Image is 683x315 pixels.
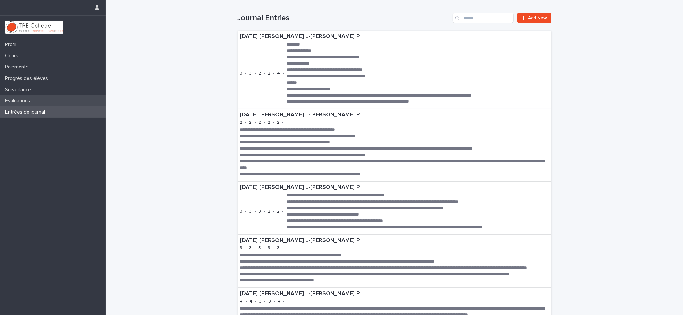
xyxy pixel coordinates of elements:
[255,120,256,125] p: •
[240,71,243,76] p: 3
[259,245,261,251] p: 3
[238,13,451,23] h1: Journal Entries
[264,245,265,251] p: •
[240,299,243,304] p: 4
[277,71,280,76] p: 4
[255,71,256,76] p: •
[240,120,243,125] p: 2
[245,120,247,125] p: •
[240,290,549,297] p: [DATE] [PERSON_NAME] L-[PERSON_NAME] P
[277,120,280,125] p: 2
[5,53,18,58] font: Cours
[273,71,275,76] p: •
[5,76,48,81] font: Progrès des élèves
[528,16,547,20] span: Add New
[249,245,252,251] p: 3
[264,71,265,76] p: •
[259,120,261,125] p: 2
[269,299,271,304] p: 3
[259,299,262,304] p: 3
[5,87,31,92] font: Surveillance
[240,209,243,214] p: 3
[240,245,243,251] p: 3
[268,120,271,125] p: 2
[277,245,280,251] p: 3
[5,64,28,69] font: Paiements
[240,184,549,191] p: [DATE] [PERSON_NAME] L-[PERSON_NAME] P
[283,71,284,76] p: •
[273,120,275,125] p: •
[277,209,280,214] p: 2
[264,209,265,214] p: •
[278,299,281,304] p: 4
[5,21,63,34] img: L01RLPSrRaOWR30Oqb5K
[246,299,247,304] p: •
[268,71,271,76] p: 2
[517,13,551,23] a: Add New
[273,209,275,214] p: •
[255,209,256,214] p: •
[264,120,265,125] p: •
[264,299,266,304] p: •
[282,120,284,125] p: •
[5,98,30,103] font: Évaluations
[255,299,257,304] p: •
[250,299,253,304] p: 4
[5,109,45,114] font: Entrées de journal
[245,71,247,76] p: •
[273,245,275,251] p: •
[5,42,16,47] font: Profil
[268,209,271,214] p: 2
[240,33,549,40] p: [DATE] [PERSON_NAME] L-[PERSON_NAME] P
[255,245,256,251] p: •
[249,120,252,125] p: 2
[240,237,549,244] p: [DATE] [PERSON_NAME] L-[PERSON_NAME] P
[249,71,252,76] p: 3
[259,71,261,76] p: 2
[245,245,247,251] p: •
[274,299,275,304] p: •
[249,209,252,214] p: 3
[282,209,284,214] p: •
[283,299,285,304] p: •
[259,209,261,214] p: 3
[268,245,271,251] p: 3
[245,209,247,214] p: •
[453,13,514,23] input: Search
[240,112,549,119] p: [DATE] [PERSON_NAME] L-[PERSON_NAME] P
[282,245,284,251] p: •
